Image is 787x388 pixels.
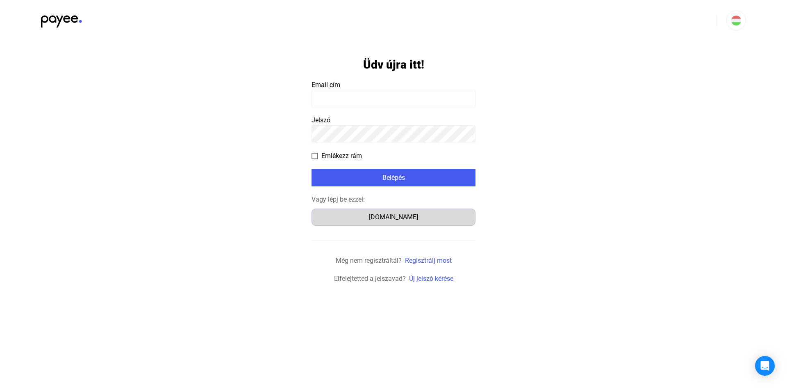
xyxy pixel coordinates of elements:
span: Jelszó [312,116,330,124]
span: Elfelejtetted a jelszavad? [334,275,406,282]
div: Belépés [314,173,473,183]
div: Vagy lépj be ezzel: [312,195,475,204]
a: Regisztrálj most [405,257,452,264]
a: Új jelszó kérése [409,275,453,282]
button: Belépés [312,169,475,186]
span: Email cím [312,81,340,89]
h1: Üdv újra itt! [363,57,424,72]
img: HU [731,16,741,25]
img: black-payee-blue-dot.svg [41,11,82,28]
button: HU [726,11,746,30]
div: Open Intercom Messenger [755,356,775,376]
button: [DOMAIN_NAME] [312,209,475,226]
span: Még nem regisztráltál? [336,257,402,264]
span: Emlékezz rám [321,151,362,161]
div: [DOMAIN_NAME] [314,212,473,222]
a: [DOMAIN_NAME] [312,213,475,221]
